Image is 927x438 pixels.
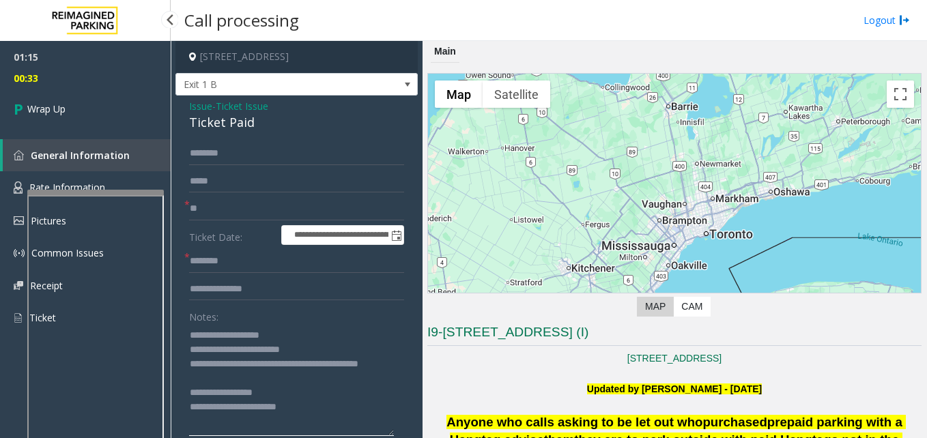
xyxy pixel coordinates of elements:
[673,297,711,317] label: CAM
[14,150,24,160] img: 'icon'
[27,102,66,116] span: Wrap Up
[14,181,23,194] img: 'icon'
[175,41,418,73] h4: [STREET_ADDRESS]
[14,216,24,225] img: 'icon'
[637,297,674,317] label: Map
[627,353,722,364] a: [STREET_ADDRESS]
[446,415,702,429] span: Anyone who calls asking to be let out who
[177,3,306,37] h3: Call processing
[388,226,403,245] span: Toggle popup
[189,305,218,324] label: Notes:
[176,74,369,96] span: Exit 1 B
[189,99,212,113] span: Issue
[702,415,767,429] span: purchased
[899,13,910,27] img: logout
[3,139,171,171] a: General Information
[14,312,23,324] img: 'icon'
[212,100,268,113] span: -
[864,13,910,27] a: Logout
[587,383,762,394] b: Updated by [PERSON_NAME] - [DATE]
[31,149,130,162] span: General Information
[435,81,483,108] button: Show street map
[189,113,404,132] div: Ticket Paid
[666,219,683,244] div: 151 City Centre Drive, Mississauga, ON
[29,181,105,194] span: Rate Information
[14,281,23,290] img: 'icon'
[483,81,550,108] button: Show satellite imagery
[14,248,25,259] img: 'icon'
[887,81,914,108] button: Toggle fullscreen view
[186,225,278,246] label: Ticket Date:
[431,41,459,63] div: Main
[216,99,268,113] span: Ticket Issue
[427,323,922,346] h3: I9-[STREET_ADDRESS] (I)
